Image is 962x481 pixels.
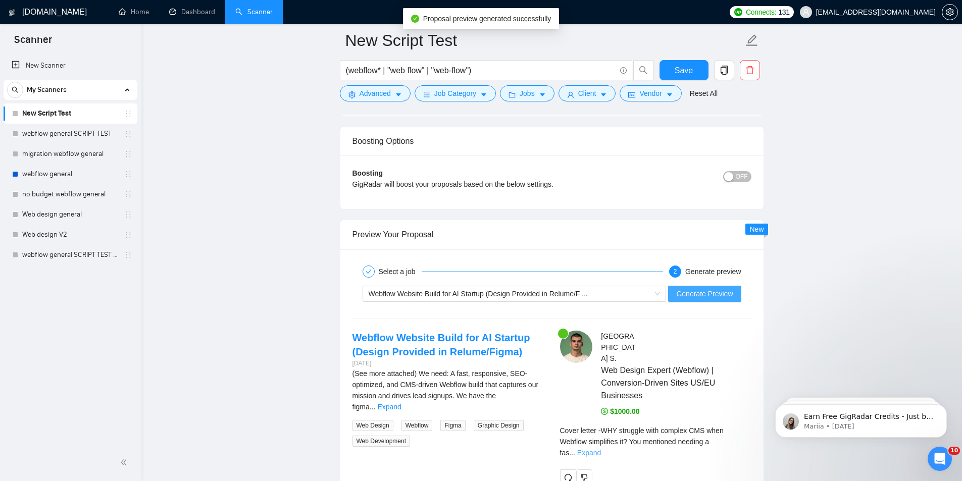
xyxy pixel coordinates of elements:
span: Scanner [6,32,60,54]
span: setting [942,8,957,16]
span: search [634,66,653,75]
span: Job Category [434,88,476,99]
button: Generate Preview [668,286,741,302]
span: caret-down [480,91,487,98]
div: GigRadar will boost your proposals based on the below settings. [352,179,652,190]
button: idcardVendorcaret-down [620,85,681,101]
a: New Script Test [22,103,118,124]
div: Boosting Options [352,127,751,155]
a: no budget webflow general [22,184,118,204]
a: Webflow Website Build for AI Startup (Design Provided in Relume/Figma) [352,332,530,357]
a: webflow general SCRIPT TEST V2 [22,245,118,265]
div: Generate preview [685,265,741,278]
span: holder [124,231,132,239]
span: Jobs [520,88,535,99]
div: Select a job [379,265,422,278]
button: delete [740,60,760,80]
span: (See more attached) We need: A fast, responsive, SEO-optimized, and CMS-driven Webflow build that... [352,369,539,411]
span: bars [423,91,430,98]
span: caret-down [395,91,402,98]
span: Figma [440,420,465,431]
span: Connects: [746,7,776,18]
span: holder [124,170,132,178]
span: Cover letter - WHY struggle with complex CMS when Webflow simplifies it? You mentioned needing a fas [560,426,724,457]
a: Web design V2 [22,225,118,245]
div: Preview Your Proposal [352,220,751,249]
button: Save [660,60,708,80]
img: upwork-logo.png [734,8,742,16]
li: New Scanner [4,56,137,76]
span: [GEOGRAPHIC_DATA] S . [601,332,635,362]
span: holder [124,251,132,259]
button: settingAdvancedcaret-down [340,85,411,101]
li: My Scanners [4,80,137,265]
a: homeHome [119,8,149,16]
a: dashboardDashboard [169,8,215,16]
span: Proposal preview generated successfully [423,15,551,23]
span: holder [124,190,132,198]
img: logo [9,5,16,21]
span: check [366,269,372,275]
span: caret-down [600,91,607,98]
a: Web design general [22,204,118,225]
span: $1000.00 [601,407,639,415]
span: Generate Preview [676,288,733,299]
iframe: Intercom live chat [928,447,952,471]
span: My Scanners [27,80,67,100]
span: dollar [601,408,608,415]
span: search [8,86,23,93]
a: webflow general SCRIPT TEST [22,124,118,144]
span: OFF [736,171,748,182]
a: New Scanner [12,56,129,76]
span: Webflow [401,420,433,431]
button: userClientcaret-down [559,85,616,101]
span: Graphic Design [474,420,524,431]
span: holder [124,130,132,138]
span: check-circle [411,15,419,23]
button: setting [942,4,958,20]
a: setting [942,8,958,16]
span: Client [578,88,596,99]
span: delete [740,66,760,75]
span: holder [124,150,132,158]
span: Web Design [352,420,393,431]
a: Expand [377,403,401,411]
span: Save [675,64,693,77]
button: search [633,60,653,80]
span: folder [509,91,516,98]
span: holder [124,110,132,118]
input: Search Freelance Jobs... [346,64,616,77]
span: Webflow Website Build for AI Startup (Design Provided in Relume/F ... [369,290,588,298]
span: 131 [778,7,789,18]
div: (See more attached) We need: A fast, responsive, SEO-optimized, and CMS-driven Webflow build that... [352,368,544,412]
span: ... [569,449,575,457]
button: barsJob Categorycaret-down [415,85,496,101]
button: search [7,82,23,98]
span: user [567,91,574,98]
span: idcard [628,91,635,98]
a: migration webflow general [22,144,118,164]
span: caret-down [539,91,546,98]
img: c1hzuB2p2so0ffyndb_15E3DmIX1IEAhpqp4Z0asL8EmF8IMCYmmuXAYO4lE3-c10B [560,331,592,363]
span: holder [124,210,132,219]
span: caret-down [666,91,673,98]
span: 10 [948,447,960,455]
span: Vendor [639,88,662,99]
button: folderJobscaret-down [500,85,554,101]
a: webflow general [22,164,118,184]
div: [DATE] [352,359,544,368]
span: double-left [120,457,130,467]
input: Scanner name... [345,28,743,53]
span: New [749,225,764,233]
span: ... [370,403,376,411]
span: setting [348,91,356,98]
span: info-circle [620,67,627,74]
span: Web Development [352,436,411,447]
a: searchScanner [235,8,273,16]
span: Advanced [360,88,391,99]
a: Reset All [690,88,718,99]
span: copy [715,66,734,75]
